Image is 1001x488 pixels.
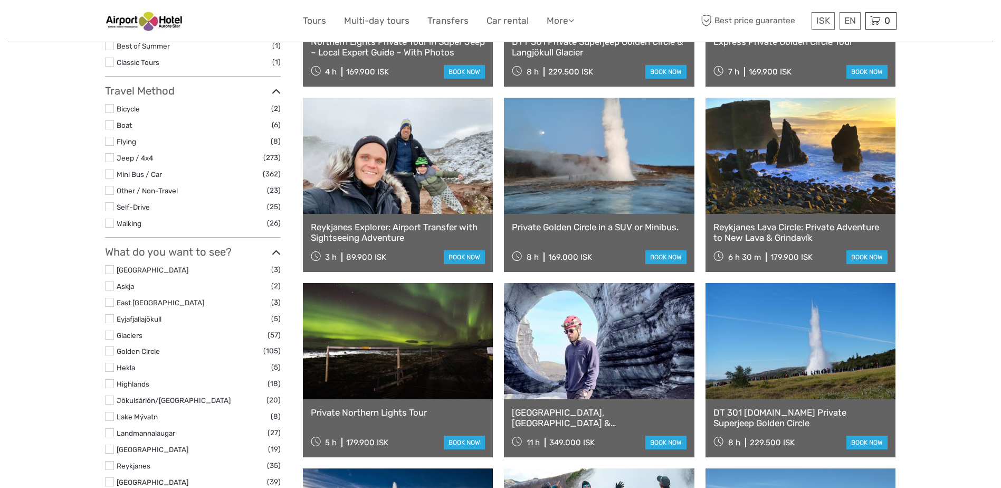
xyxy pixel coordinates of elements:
[117,380,149,388] a: Highlands
[548,252,592,262] div: 169.000 ISK
[749,67,792,77] div: 169.900 ISK
[846,65,888,79] a: book now
[117,478,188,486] a: [GEOGRAPHIC_DATA]
[267,459,281,472] span: (35)
[883,15,892,26] span: 0
[117,42,170,50] a: Best of Summer
[444,250,485,264] a: book now
[272,40,281,52] span: (1)
[645,250,687,264] a: book now
[268,329,281,341] span: (57)
[271,313,281,325] span: (5)
[271,135,281,147] span: (8)
[105,85,281,97] h3: Travel Method
[117,186,178,195] a: Other / Non-Travel
[117,219,141,228] a: Walking
[816,15,830,26] span: ISK
[268,427,281,439] span: (27)
[344,13,409,29] a: Multi-day tours
[325,438,337,447] span: 5 h
[346,252,386,262] div: 89.900 ISK
[117,105,140,113] a: Bicycle
[444,436,485,449] a: book now
[267,184,281,196] span: (23)
[713,222,888,243] a: Reykjanes Lava Circle: Private Adventure to New Lava & Grindavík
[117,412,158,421] a: Lake Mývatn
[645,65,687,79] a: book now
[267,476,281,488] span: (39)
[272,56,281,68] span: (1)
[549,438,595,447] div: 349.000 ISK
[272,119,281,131] span: (6)
[728,67,739,77] span: 7 h
[271,410,281,423] span: (8)
[117,121,132,129] a: Boat
[325,67,337,77] span: 4 h
[271,361,281,373] span: (5)
[263,168,281,180] span: (362)
[311,222,485,243] a: Reykjanes Explorer: Airport Transfer with Sightseeing Adventure
[105,246,281,258] h3: What do you want to see?
[303,13,326,29] a: Tours
[346,67,389,77] div: 169.900 ISK
[117,429,175,437] a: Landmannalaugar
[117,462,150,470] a: Reykjanes
[271,280,281,292] span: (2)
[325,252,337,262] span: 3 h
[117,266,188,274] a: [GEOGRAPHIC_DATA]
[117,203,150,211] a: Self-Drive
[267,217,281,229] span: (26)
[770,252,813,262] div: 179.900 ISK
[268,378,281,390] span: (18)
[271,102,281,115] span: (2)
[271,264,281,276] span: (3)
[117,137,136,146] a: Flying
[645,436,687,449] a: book now
[487,13,529,29] a: Car rental
[427,13,469,29] a: Transfers
[547,13,574,29] a: More
[527,252,539,262] span: 8 h
[713,407,888,429] a: DT 301 [DOMAIN_NAME] Private Superjeep Golden Circle
[117,347,160,355] a: Golden Circle
[527,438,540,447] span: 11 h
[263,152,281,164] span: (273)
[117,170,162,179] a: Mini Bus / Car
[840,12,861,30] div: EN
[728,252,761,262] span: 6 h 30 m
[117,445,188,454] a: [GEOGRAPHIC_DATA]
[117,154,153,162] a: Jeep / 4x4
[527,67,539,77] span: 8 h
[750,438,795,447] div: 229.500 ISK
[117,58,159,67] a: Classic Tours
[117,282,134,290] a: Askja
[512,407,687,429] a: [GEOGRAPHIC_DATA], [GEOGRAPHIC_DATA] & [GEOGRAPHIC_DATA] Private
[117,298,204,307] a: East [GEOGRAPHIC_DATA]
[117,315,161,323] a: Eyjafjallajökull
[117,396,231,405] a: Jökulsárlón/[GEOGRAPHIC_DATA]
[117,331,142,340] a: Glaciers
[263,345,281,357] span: (105)
[117,363,135,372] a: Hekla
[271,296,281,308] span: (3)
[846,250,888,264] a: book now
[268,443,281,455] span: (19)
[846,436,888,449] a: book now
[311,36,485,58] a: Northern Lights Private Tour in Super Jeep – Local Expert Guide – With Photos
[512,36,687,58] a: DTT 301 Private Superjeep Golden Circle & Langjökull Glacier
[346,438,388,447] div: 179.900 ISK
[728,438,740,447] span: 8 h
[266,394,281,406] span: (20)
[267,201,281,213] span: (25)
[311,407,485,418] a: Private Northern Lights Tour
[548,67,593,77] div: 229.500 ISK
[512,222,687,232] a: Private Golden Circle in a SUV or Minibus.
[105,8,185,34] img: 381-0c194994-509c-4dbb-911f-b95e579ec964_logo_small.jpg
[699,12,809,30] span: Best price guarantee
[444,65,485,79] a: book now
